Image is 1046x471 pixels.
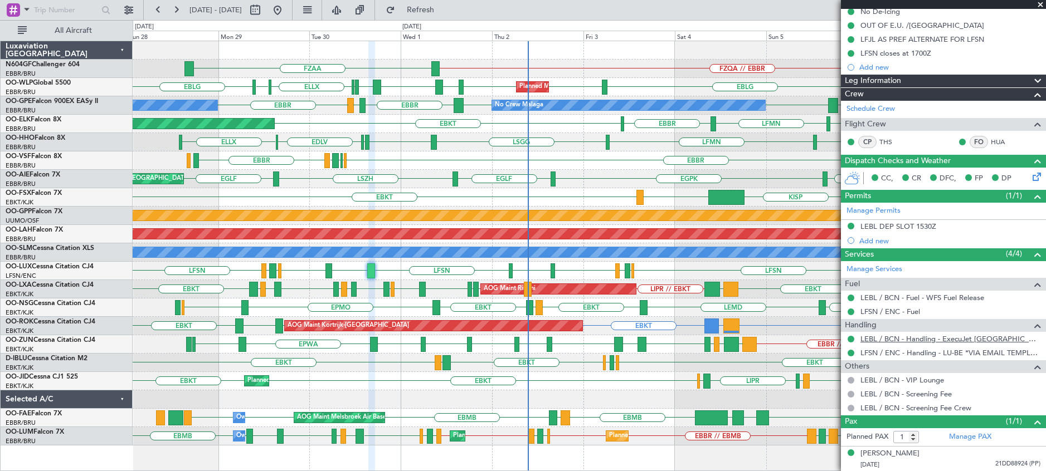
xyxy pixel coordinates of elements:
[675,31,766,41] div: Sat 4
[6,180,36,188] a: EBBR/BRU
[860,389,952,399] a: LEBL / BCN - Screening Fee
[495,97,543,114] div: No Crew Malaga
[845,190,871,203] span: Permits
[881,173,893,184] span: CC,
[845,319,877,332] span: Handling
[860,293,984,302] a: LEBL / BCN - Fuel - WFS Fuel Release
[845,278,860,291] span: Fuel
[845,118,886,131] span: Flight Crew
[1006,415,1022,427] span: (1/1)
[6,437,36,445] a: EBBR/BRU
[6,263,32,270] span: OO-LUX
[845,248,874,261] span: Services
[846,104,895,115] a: Schedule Crew
[6,153,31,160] span: OO-VSF
[6,272,36,280] a: LFSN/ENC
[6,429,64,435] a: OO-LUMFalcon 7X
[6,374,78,380] a: OO-JIDCessna CJ1 525
[236,409,312,426] div: Owner Melsbroek Air Base
[402,22,421,32] div: [DATE]
[6,135,35,141] span: OO-HHO
[860,403,971,413] a: LEBL / BCN - Screening Fee Crew
[288,317,409,334] div: AOG Maint Kortrijk-[GEOGRAPHIC_DATA]
[6,337,33,344] span: OO-ZUN
[6,419,36,427] a: EBBR/BRU
[860,21,984,30] div: OUT OF E.U. /[GEOGRAPHIC_DATA]
[995,459,1040,469] span: 21DD88924 (PP)
[12,22,121,40] button: All Aircraft
[453,428,655,444] div: Planned Maint [GEOGRAPHIC_DATA] ([GEOGRAPHIC_DATA] National)
[6,227,32,233] span: OO-LAH
[34,2,98,18] input: Trip Number
[6,161,36,170] a: EBBR/BRU
[6,125,36,133] a: EBBR/BRU
[6,61,80,68] a: N604GFChallenger 604
[1006,248,1022,259] span: (4/4)
[6,263,94,270] a: OO-LUXCessna Citation CJ4
[309,31,401,41] div: Tue 30
[949,431,991,443] a: Manage PAX
[6,410,31,417] span: OO-FAE
[975,173,983,184] span: FP
[6,153,62,160] a: OO-VSFFalcon 8X
[6,282,32,288] span: OO-LXA
[6,410,62,417] a: OO-FAEFalcon 7X
[6,245,94,252] a: OO-SLMCessna Citation XLS
[401,31,492,41] div: Wed 1
[991,137,1016,147] a: HUA
[6,88,36,96] a: EBBR/BRU
[189,5,242,15] span: [DATE] - [DATE]
[6,318,33,325] span: OO-ROK
[6,374,29,380] span: OO-JID
[397,6,444,14] span: Refresh
[845,75,901,87] span: Leg Information
[860,35,984,44] div: LFJL AS PREF ALTERNATE FOR LFSN
[6,198,33,207] a: EBKT/KJK
[127,31,218,41] div: Sun 28
[6,190,62,197] a: OO-FSXFalcon 7X
[859,236,1040,246] div: Add new
[846,431,888,443] label: Planned PAX
[6,327,33,335] a: EBKT/KJK
[6,355,27,362] span: D-IBLU
[609,428,811,444] div: Planned Maint [GEOGRAPHIC_DATA] ([GEOGRAPHIC_DATA] National)
[860,7,900,16] div: No De-Icing
[6,355,87,362] a: D-IBLUCessna Citation M2
[860,222,936,231] div: LEBL DEP SLOT 1530Z
[247,372,377,389] div: Planned Maint Kortrijk-[GEOGRAPHIC_DATA]
[1001,173,1011,184] span: DP
[6,208,62,215] a: OO-GPPFalcon 7X
[218,31,310,41] div: Mon 29
[845,415,857,428] span: Pax
[860,448,919,459] div: [PERSON_NAME]
[940,173,956,184] span: DFC,
[6,116,31,123] span: OO-ELK
[860,460,879,469] span: [DATE]
[970,136,988,148] div: FO
[6,364,33,372] a: EBKT/KJK
[6,235,36,243] a: EBBR/BRU
[6,345,33,354] a: EBKT/KJK
[912,173,921,184] span: CR
[6,80,33,86] span: OO-WLP
[6,227,63,233] a: OO-LAHFalcon 7X
[879,137,904,147] a: THS
[6,98,32,105] span: OO-GPE
[1006,190,1022,202] span: (1/1)
[845,360,869,373] span: Others
[6,106,36,115] a: EBBR/BRU
[860,307,920,316] a: LFSN / ENC - Fuel
[6,308,33,317] a: EBKT/KJK
[6,282,94,288] a: OO-LXACessna Citation CJ4
[484,281,536,297] div: AOG Maint Rimini
[6,300,95,307] a: OO-NSGCessna Citation CJ4
[519,78,600,95] div: Planned Maint Milan (Linate)
[845,155,951,168] span: Dispatch Checks and Weather
[6,382,33,390] a: EBKT/KJK
[6,337,95,344] a: OO-ZUNCessna Citation CJ4
[6,61,32,68] span: N604GF
[135,22,154,32] div: [DATE]
[858,136,877,148] div: CP
[846,264,902,275] a: Manage Services
[6,429,33,435] span: OO-LUM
